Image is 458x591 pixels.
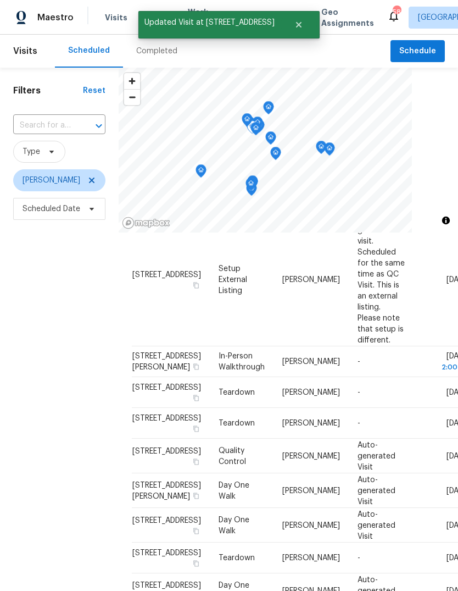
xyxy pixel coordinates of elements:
[358,215,405,344] span: Auto-generated visit. Scheduled for the same time as QC Visit. This is an external listing. Pleas...
[358,389,360,396] span: -
[13,85,83,96] h1: Filters
[132,384,201,391] span: [STREET_ADDRESS]
[132,549,201,557] span: [STREET_ADDRESS]
[219,516,249,534] span: Day One Walk
[282,554,340,562] span: [PERSON_NAME]
[270,147,281,164] div: Map marker
[219,481,249,500] span: Day One Walk
[282,275,340,283] span: [PERSON_NAME]
[83,85,105,96] div: Reset
[188,7,216,29] span: Work Orders
[132,447,201,455] span: [STREET_ADDRESS]
[23,175,80,186] span: [PERSON_NAME]
[219,389,255,396] span: Teardown
[282,419,340,427] span: [PERSON_NAME]
[105,12,127,23] span: Visits
[191,490,201,500] button: Copy Address
[136,46,177,57] div: Completed
[282,521,340,529] span: [PERSON_NAME]
[219,446,246,465] span: Quality Control
[252,117,263,134] div: Map marker
[282,487,340,494] span: [PERSON_NAME]
[191,280,201,290] button: Copy Address
[439,214,453,227] button: Toggle attribution
[132,415,201,422] span: [STREET_ADDRESS]
[23,203,80,214] span: Scheduled Date
[282,358,340,366] span: [PERSON_NAME]
[219,419,255,427] span: Teardown
[265,131,276,148] div: Map marker
[443,214,449,227] span: Toggle attribution
[132,481,201,500] span: [STREET_ADDRESS][PERSON_NAME]
[358,554,360,562] span: -
[316,141,327,158] div: Map marker
[245,178,256,195] div: Map marker
[358,441,395,471] span: Auto-generated Visit
[196,164,206,181] div: Map marker
[247,175,258,192] div: Map marker
[132,270,201,278] span: [STREET_ADDRESS]
[23,146,40,157] span: Type
[250,122,261,139] div: Map marker
[358,510,395,540] span: Auto-generated Visit
[37,12,74,23] span: Maestro
[282,389,340,396] span: [PERSON_NAME]
[358,419,360,427] span: -
[281,14,317,36] button: Close
[358,358,360,366] span: -
[191,526,201,535] button: Copy Address
[191,393,201,403] button: Copy Address
[191,559,201,568] button: Copy Address
[13,117,75,134] input: Search for an address...
[124,73,140,89] button: Zoom in
[68,45,110,56] div: Scheduled
[191,456,201,466] button: Copy Address
[321,7,374,29] span: Geo Assignments
[124,90,140,105] span: Zoom out
[393,7,400,18] div: 58
[191,424,201,434] button: Copy Address
[242,113,253,130] div: Map marker
[191,362,201,372] button: Copy Address
[263,101,274,118] div: Map marker
[122,217,170,229] a: Mapbox homepage
[399,45,436,58] span: Schedule
[219,264,247,294] span: Setup External Listing
[132,352,201,371] span: [STREET_ADDRESS][PERSON_NAME]
[124,89,140,105] button: Zoom out
[390,40,445,63] button: Schedule
[138,11,281,34] span: Updated Visit at [STREET_ADDRESS]
[219,554,255,562] span: Teardown
[282,452,340,460] span: [PERSON_NAME]
[132,516,201,524] span: [STREET_ADDRESS]
[324,142,335,159] div: Map marker
[119,68,412,233] canvas: Map
[13,39,37,63] span: Visits
[358,476,395,505] span: Auto-generated Visit
[91,118,107,134] button: Open
[219,352,265,371] span: In-Person Walkthrough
